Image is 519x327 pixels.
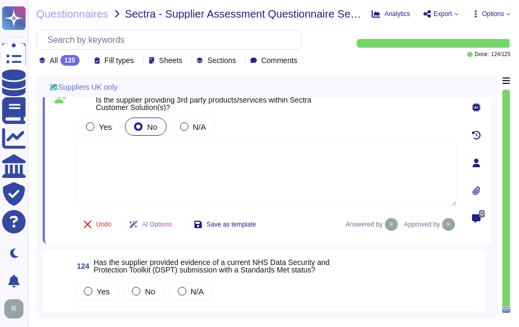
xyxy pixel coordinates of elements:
[207,57,236,64] span: Sections
[49,83,117,91] span: 🗺️Suppliers UK only
[75,214,120,235] button: Undo
[42,30,301,49] input: Search by keywords
[385,218,398,231] img: user
[479,210,485,217] span: 0
[491,52,510,57] span: 124 / 125
[50,57,58,64] span: All
[207,221,256,228] span: Save as template
[125,9,363,19] span: Sectra - Supplier Assessment Questionnaire Sectigo
[191,287,204,296] span: N/A
[4,299,23,318] img: user
[145,287,155,296] span: No
[2,297,31,321] button: user
[384,11,410,17] span: Analytics
[60,55,80,66] div: 125
[372,10,410,18] button: Analytics
[36,9,108,19] span: Questionnaires
[142,221,172,228] span: AI Options
[96,221,112,228] span: Undo
[96,88,311,112] span: To be completed by Sectra: Is the supplier providing 3rd party products/services within Sectra Cu...
[99,122,112,131] span: Yes
[345,221,382,228] span: Answered by
[159,57,183,64] span: Sheets
[105,57,134,64] span: Fill types
[261,57,297,64] span: Comments
[147,122,157,131] span: No
[482,11,504,17] span: Options
[475,52,489,57] span: Done:
[93,258,329,274] span: Has the supplier provided evidence of a current NHS Data Security and Protection Toolkit (DSPT) s...
[193,122,206,131] span: N/A
[73,262,89,270] span: 124
[434,11,452,17] span: Export
[442,218,455,231] img: user
[97,287,109,296] span: Yes
[185,214,265,235] button: Save as template
[404,221,440,228] span: Approved by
